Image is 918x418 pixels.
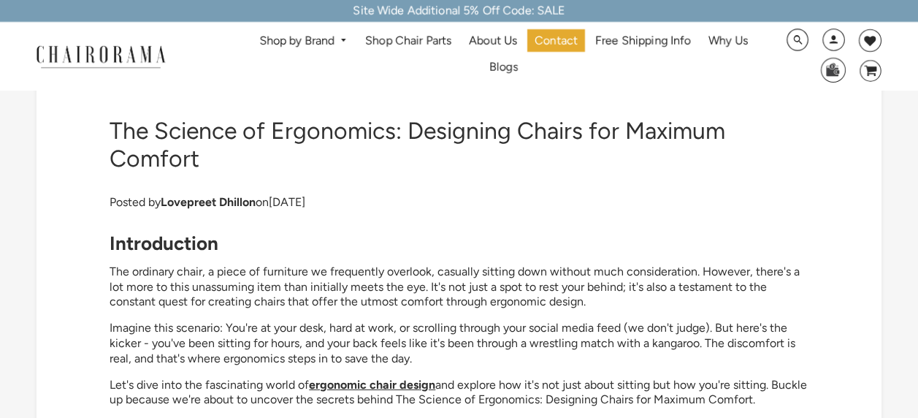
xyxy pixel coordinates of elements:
a: Why Us [701,29,755,52]
b: Introduction [110,232,218,255]
font: Shop by Brand [259,34,334,47]
span: Blogs [489,60,518,75]
span: Free Shipping Info [595,34,691,49]
a: About Us [462,29,524,52]
span: Contact [535,34,578,49]
span: Shop Chair Parts [365,34,451,49]
a: Shop Chair Parts [358,29,459,52]
span: and explore how it's not just about sitting but how you're sitting. Buckle up because we're about... [110,378,807,407]
time: [DATE] [269,195,305,209]
span: Why Us [708,34,748,49]
a: Blogs [482,56,525,79]
a: Shop by Brand [252,30,355,53]
a: ergonomic chair design [309,378,435,392]
h1: The Science of Ergonomics: Designing Chairs for Maximum Comfort [110,117,808,173]
a: Contact [527,29,585,52]
nav: DesktopNavigation [236,29,771,83]
span: The ordinary chair, a piece of furniture we frequently overlook, casually sitting down without mu... [110,265,800,309]
img: WhatsApp_Image_2024-07-12_at_16.23.01.webp [822,58,844,80]
p: Posted by on [110,195,808,210]
span: About Us [469,34,517,49]
strong: Lovepreet Dhillon [161,195,256,209]
span: Imagine this scenario: You're at your desk, hard at work, or scrolling through your social media ... [110,321,795,365]
img: chairorama [28,43,174,69]
a: Free Shipping Info [588,29,698,52]
span: Let's dive into the fascinating world of [110,378,309,392]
